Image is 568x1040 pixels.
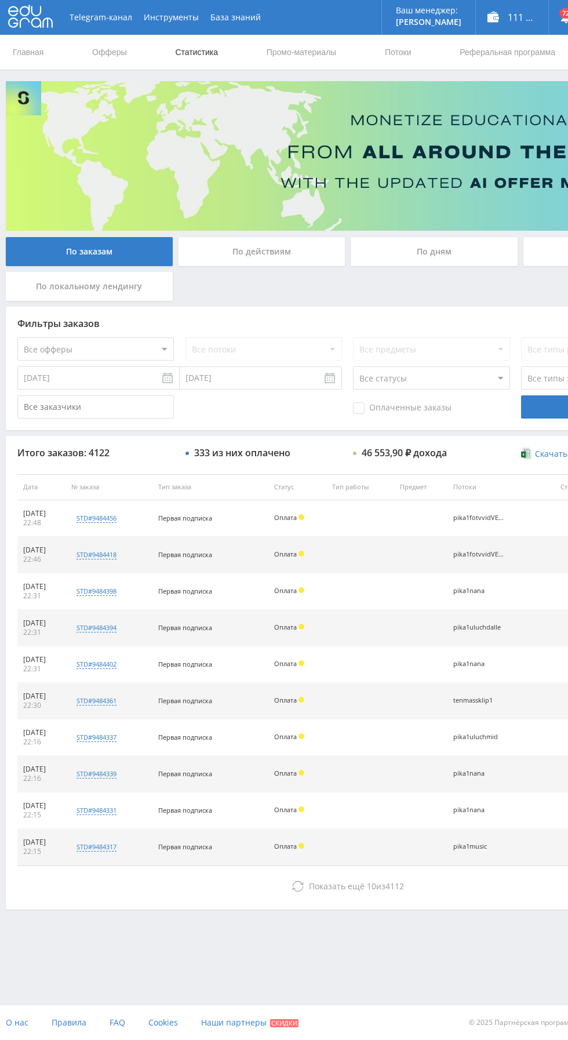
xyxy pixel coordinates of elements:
span: FAQ [110,1017,125,1028]
a: Потоки [384,35,413,70]
span: Оплаченные заказы [353,402,452,414]
p: [PERSON_NAME] [396,17,461,27]
span: Скидки [270,1019,298,1027]
a: Главная [12,35,45,70]
a: Статистика [174,35,219,70]
div: По действиям [179,237,345,266]
div: По заказам [6,237,173,266]
a: Правила [52,1005,86,1040]
p: Ваш менеджер: [396,6,461,15]
span: Правила [52,1017,86,1028]
a: О нас [6,1005,28,1040]
a: Cookies [148,1005,178,1040]
div: По дням [351,237,518,266]
a: Промо-материалы [265,35,337,70]
span: Наши партнеры [201,1017,267,1028]
input: Все заказчики [17,395,174,419]
a: Реферальная программа [458,35,556,70]
a: FAQ [110,1005,125,1040]
span: Cookies [148,1017,178,1028]
span: О нас [6,1017,28,1028]
a: Офферы [91,35,128,70]
div: По локальному лендингу [6,272,173,301]
a: Наши партнеры Скидки [201,1005,298,1040]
